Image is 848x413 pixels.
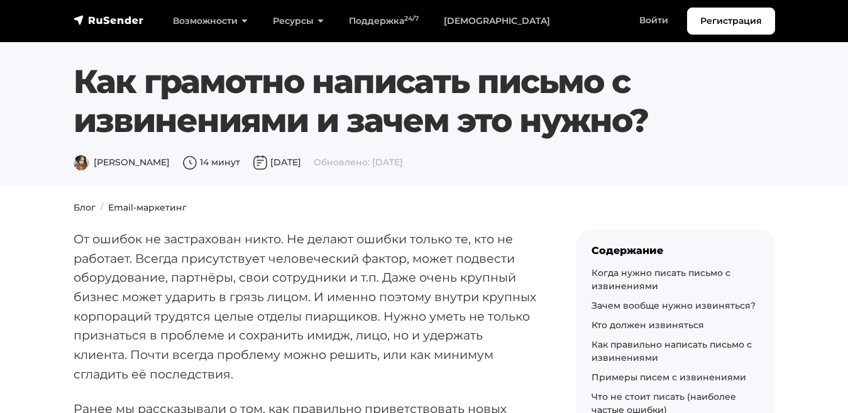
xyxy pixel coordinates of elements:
[253,155,268,170] img: Дата публикации
[74,202,96,213] a: Блог
[160,8,260,34] a: Возможности
[74,62,715,141] h1: Как грамотно написать письмо с извинениями и зачем это нужно?
[336,8,431,34] a: Поддержка24/7
[592,339,752,363] a: Как правильно написать письмо с извинениями
[592,372,746,383] a: Примеры писем с извинениями
[182,155,197,170] img: Время чтения
[314,157,403,168] span: Обновлено: [DATE]
[66,201,783,214] nav: breadcrumb
[182,157,240,168] span: 14 минут
[687,8,775,35] a: Регистрация
[592,267,730,292] a: Когда нужно писать письмо с извинениями
[592,300,756,311] a: Зачем вообще нужно извиняться?
[96,201,187,214] li: Email-маркетинг
[74,229,536,384] p: От ошибок не застрахован никто. Не делают ошибки только те, кто не работает. Всегда присутствует ...
[431,8,563,34] a: [DEMOGRAPHIC_DATA]
[404,14,419,23] sup: 24/7
[74,157,170,168] span: [PERSON_NAME]
[260,8,336,34] a: Ресурсы
[253,157,301,168] span: [DATE]
[74,14,144,26] img: RuSender
[592,245,760,256] div: Содержание
[592,319,704,331] a: Кто должен извиняться
[627,8,681,33] a: Войти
